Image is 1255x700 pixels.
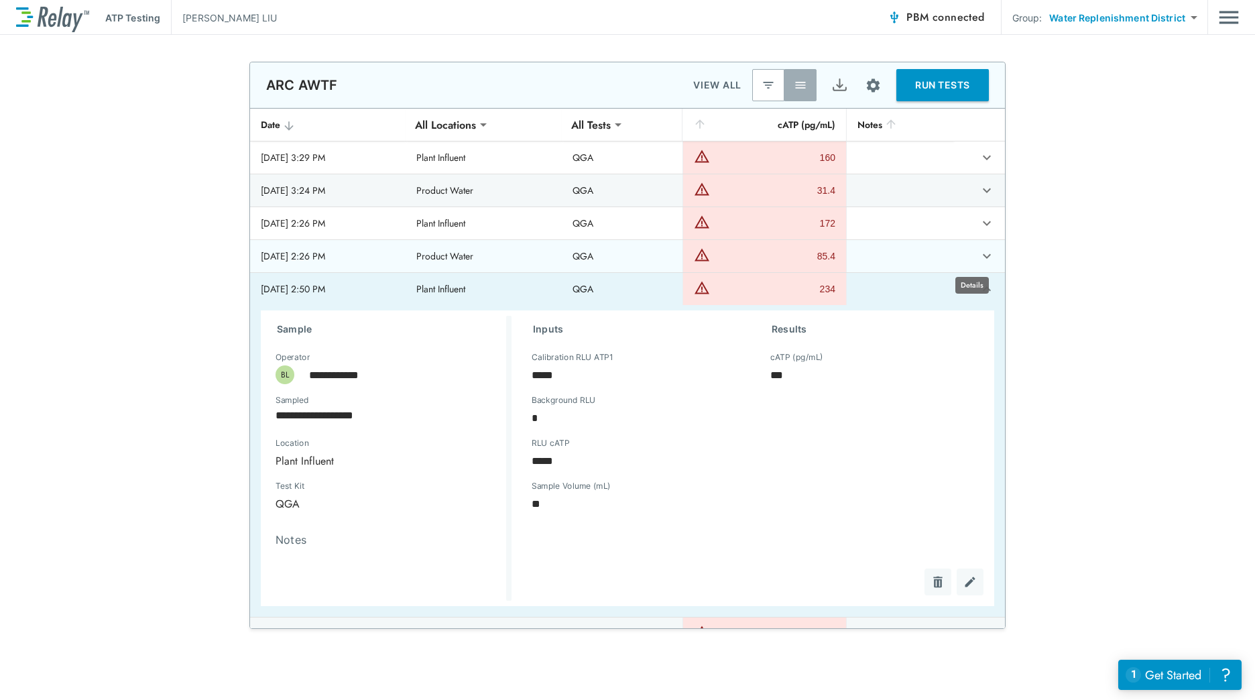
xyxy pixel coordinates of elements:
[1219,5,1239,30] button: Main menu
[694,624,710,640] img: Warning
[924,569,951,595] button: Delete
[713,627,835,640] div: 31.0
[266,490,402,517] div: QGA
[770,353,823,362] label: cATP (pg/mL)
[933,9,985,25] span: connected
[694,148,710,164] img: Warning
[276,353,310,362] label: Operator
[694,280,710,296] img: Warning
[276,396,309,405] label: Sampled
[250,109,406,141] th: Date
[693,77,741,93] p: VIEW ALL
[276,365,294,384] div: BL
[562,111,620,138] div: All Tests
[713,151,835,164] div: 160
[562,618,682,650] td: QGA
[772,321,978,337] h3: Results
[105,11,160,25] p: ATP Testing
[276,439,446,448] label: Location
[406,141,562,174] td: Plant Influent
[823,69,855,101] button: Export
[562,174,682,207] td: QGA
[882,4,990,31] button: PBM connected
[1118,660,1242,690] iframe: Resource center
[182,11,277,25] p: [PERSON_NAME] LIU
[562,207,682,239] td: QGA
[532,481,611,491] label: Sample Volume (mL)
[975,146,998,169] button: expand row
[261,249,395,263] div: [DATE] 2:26 PM
[533,321,739,337] h3: Inputs
[406,618,562,650] td: Product Water
[975,179,998,202] button: expand row
[693,117,835,133] div: cATP (pg/mL)
[865,77,882,94] img: Settings Icon
[562,141,682,174] td: QGA
[896,69,989,101] button: RUN TESTS
[713,249,835,263] div: 85.4
[261,282,395,296] div: [DATE] 2:50 PM
[694,181,710,197] img: Warning
[532,396,595,405] label: Background RLU
[1219,5,1239,30] img: Drawer Icon
[975,245,998,268] button: expand row
[532,439,569,448] label: RLU cATP
[957,569,983,595] button: Edit test
[975,622,998,645] button: expand row
[963,575,977,589] img: Edit test
[406,273,562,305] td: Plant Influent
[762,78,775,92] img: Latest
[276,481,377,491] label: Test Kit
[266,447,493,474] div: Plant Influent
[406,111,485,138] div: All Locations
[562,273,682,305] td: QGA
[906,8,984,27] span: PBM
[888,11,901,24] img: Connected Icon
[955,277,989,294] div: Details
[266,77,337,93] p: ARC AWTF
[975,212,998,235] button: expand row
[713,282,835,296] div: 234
[1012,11,1042,25] p: Group:
[694,214,710,230] img: Warning
[261,184,395,197] div: [DATE] 3:24 PM
[532,353,613,362] label: Calibration RLU ATP1
[261,627,395,640] div: [DATE] 2:42 PM
[266,402,483,428] input: Choose date, selected date is Aug 11, 2025
[261,217,395,230] div: [DATE] 2:26 PM
[694,247,710,263] img: Warning
[855,68,891,103] button: Site setup
[406,240,562,272] td: Product Water
[16,3,89,32] img: LuminUltra Relay
[857,117,943,133] div: Notes
[406,207,562,239] td: Plant Influent
[831,77,848,94] img: Export Icon
[406,174,562,207] td: Product Water
[562,240,682,272] td: QGA
[261,151,395,164] div: [DATE] 3:29 PM
[794,78,807,92] img: View All
[931,575,945,589] img: Delete
[713,184,835,197] div: 31.4
[713,217,835,230] div: 172
[277,321,506,337] h3: Sample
